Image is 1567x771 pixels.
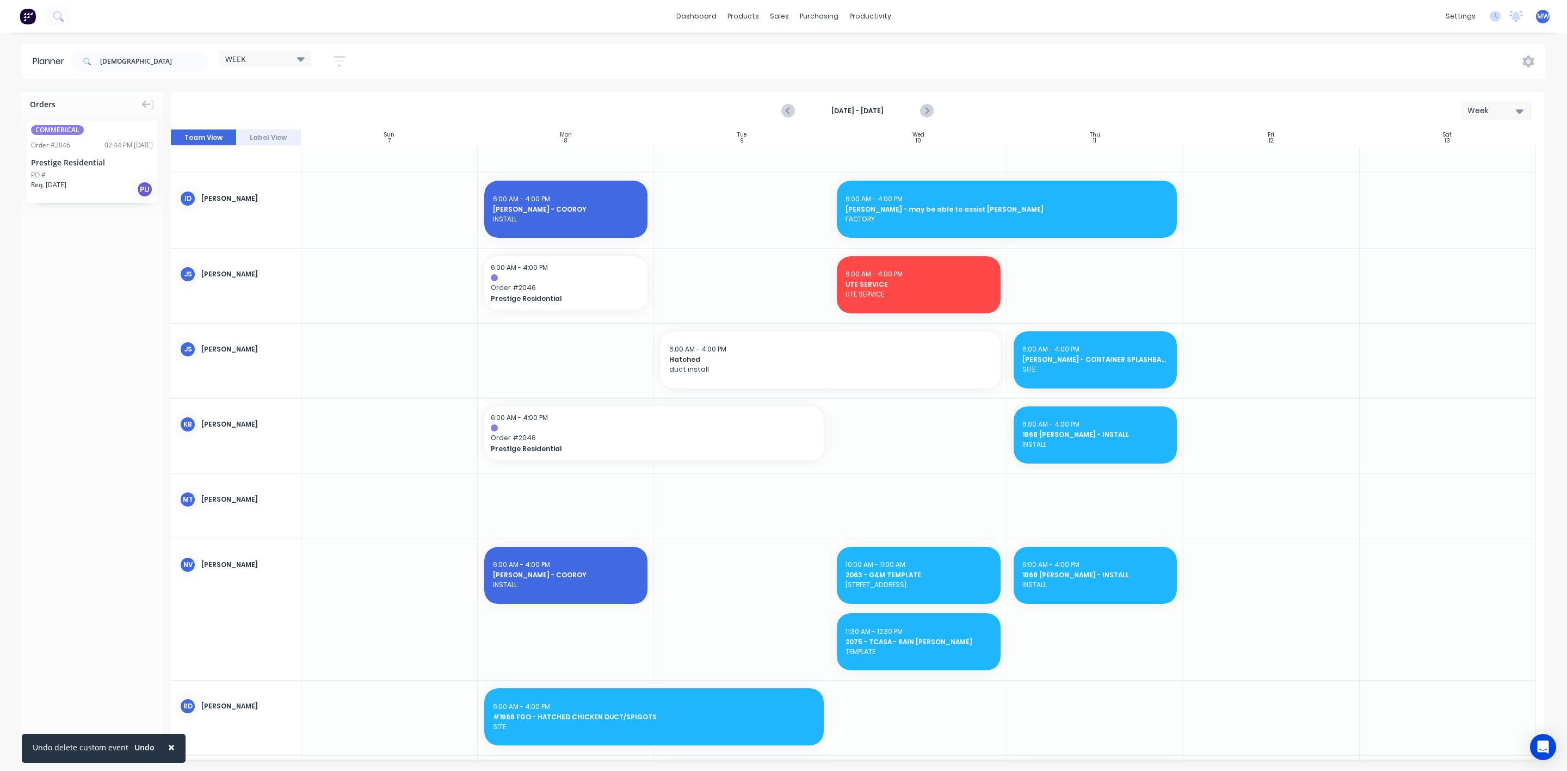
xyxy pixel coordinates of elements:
div: PU [137,181,153,198]
div: 02:44 PM [DATE] [104,140,153,150]
span: 6:00 AM - 4:00 PM [1022,420,1079,429]
div: 7 [388,138,391,144]
div: Week [1467,105,1517,116]
div: [PERSON_NAME] [201,495,292,504]
span: #1968 FGO - HATCHED CHICKEN DUCT/SPIGOTS [493,712,815,722]
span: 6:00 AM - 4:00 PM [846,269,903,279]
span: UTE SERVICE [846,280,991,289]
div: KB [180,416,196,433]
div: Prestige Residential [31,157,153,168]
span: [STREET_ADDRESS] [846,580,991,590]
span: duct install [669,365,991,374]
button: Team View [171,129,236,146]
span: MW [1537,11,1549,21]
div: NV [180,557,196,573]
div: [PERSON_NAME] [201,420,292,429]
a: dashboard [671,8,722,24]
div: JS [180,341,196,357]
div: products [722,8,764,24]
div: Wed [912,132,924,138]
span: UTE SERVICE [846,289,991,299]
span: 6:00 AM - 4:00 PM [493,560,550,569]
div: [PERSON_NAME] [201,344,292,354]
button: Week [1461,101,1532,120]
span: 6:00 AM - 4:00 PM [491,413,548,422]
div: JS [180,266,196,282]
button: Close [157,734,186,760]
div: 11 [1093,138,1096,144]
div: [PERSON_NAME] [201,560,292,570]
div: Planner [33,55,70,68]
div: 9 [741,138,744,144]
input: Search for orders... [100,51,208,72]
div: Sun [384,132,394,138]
button: Label View [236,129,301,146]
span: 1868 [PERSON_NAME] - INSTALL [1022,430,1168,440]
div: [PERSON_NAME] [201,269,292,279]
span: 1868 [PERSON_NAME] - INSTALL [1022,570,1168,580]
span: Prestige Residential [491,294,626,304]
img: Factory [20,8,36,24]
div: [PERSON_NAME] [201,194,292,203]
span: 6:00 AM - 4:00 PM [493,702,550,711]
div: mt [180,491,196,508]
span: COMMERICAL [31,125,84,135]
span: 6:00 AM - 4:00 PM [1022,344,1079,354]
span: 6:00 AM - 4:00 PM [669,344,726,354]
span: TEMPLATE [846,647,991,657]
button: Undo [128,739,161,756]
div: 8 [564,138,567,144]
div: PO # [31,170,46,180]
div: Undo delete custom event [33,742,128,753]
div: RD [180,698,196,714]
div: Tue [737,132,747,138]
span: Order # 2046 [491,433,817,443]
div: Order # 2046 [31,140,70,150]
span: FACTORY [846,214,1168,224]
span: [PERSON_NAME] - CONTAINER SPLASHBACK INSTALL [1022,355,1168,365]
span: Req. [DATE] [31,180,66,190]
span: 6:00 AM - 4:00 PM [493,194,550,203]
span: Prestige Residential [491,444,785,454]
div: [PERSON_NAME] [201,701,292,711]
span: 11:30 AM - 12:30 PM [846,627,903,636]
div: settings [1440,8,1481,24]
div: Thu [1090,132,1100,138]
span: 2075 - TCASA - RAIN [PERSON_NAME] [846,637,991,647]
span: SITE [1022,365,1168,374]
span: Orders [30,98,55,110]
div: purchasing [794,8,844,24]
span: 6:00 AM - 4:00 PM [1022,560,1079,569]
span: Order # 2046 [491,283,641,293]
div: 13 [1445,138,1450,144]
span: 2063 - G&M TEMPLATE [846,570,991,580]
div: productivity [844,8,897,24]
span: 6:00 AM - 4:00 PM [846,194,903,203]
span: SITE [493,722,815,732]
span: INSTALL [493,214,639,224]
span: × [168,739,175,755]
div: Sat [1443,132,1452,138]
span: [PERSON_NAME] - may be able to assist [PERSON_NAME] [846,205,1168,214]
span: INSTALL [1022,580,1168,590]
div: 12 [1269,138,1274,144]
div: sales [764,8,794,24]
span: 6:00 AM - 4:00 PM [491,263,548,272]
span: INSTALL [493,580,639,590]
span: 10:00 AM - 11:00 AM [846,560,905,569]
div: ID [180,190,196,207]
span: [PERSON_NAME] - COOROY [493,205,639,214]
div: 10 [916,138,921,144]
div: Mon [560,132,572,138]
span: [PERSON_NAME] - COOROY [493,570,639,580]
strong: [DATE] - [DATE] [803,106,912,116]
span: INSTALL [1022,440,1168,449]
span: WEEK [225,53,246,65]
div: Fri [1268,132,1274,138]
div: Open Intercom Messenger [1530,734,1556,760]
span: Hatched [669,355,991,365]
